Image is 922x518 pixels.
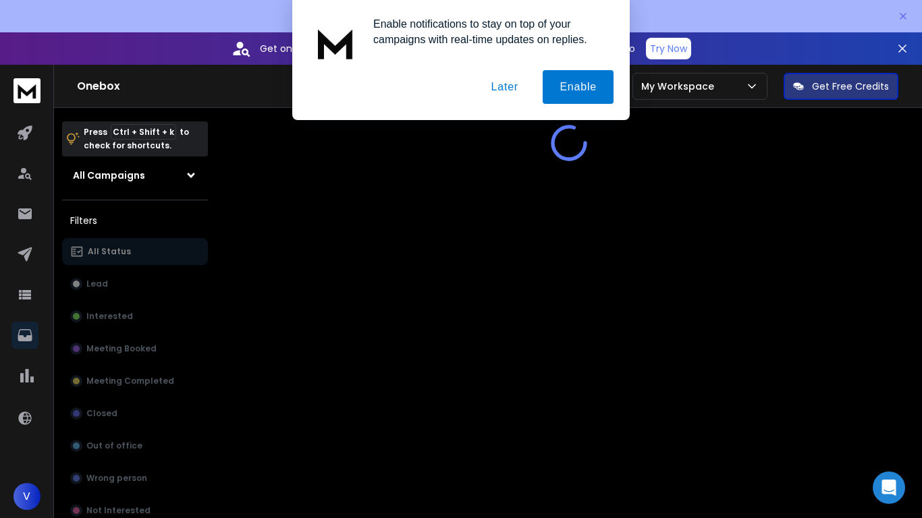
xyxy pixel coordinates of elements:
span: Ctrl + Shift + k [111,124,176,140]
img: notification icon [308,16,362,70]
button: Later [474,70,535,104]
button: All Campaigns [62,162,208,189]
div: Enable notifications to stay on top of your campaigns with real-time updates on replies. [362,16,614,47]
h1: All Campaigns [73,169,145,182]
h3: Filters [62,211,208,230]
button: V [13,483,40,510]
div: Open Intercom Messenger [873,471,905,504]
button: Enable [543,70,614,104]
p: Press to check for shortcuts. [84,125,189,152]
